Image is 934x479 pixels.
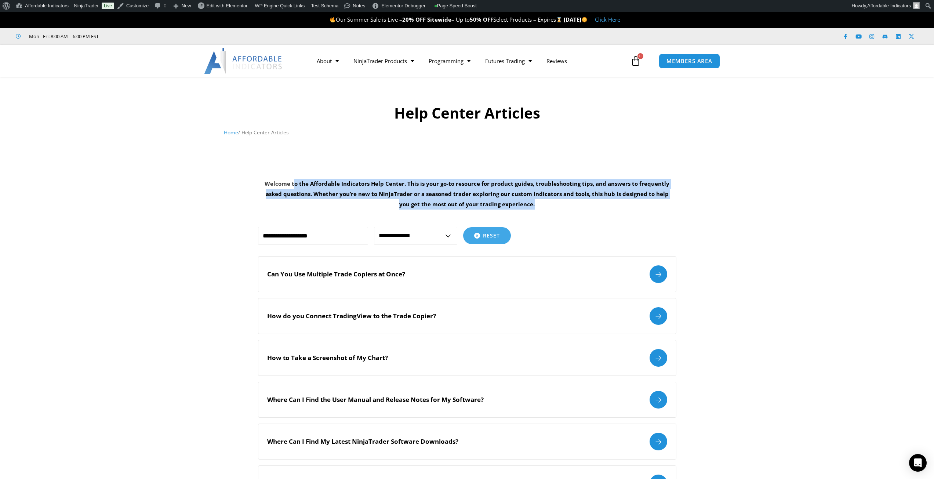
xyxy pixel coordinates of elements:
[564,16,588,23] strong: [DATE]
[258,382,676,418] a: Where Can I Find the User Manual and Release Notes for My Software?
[421,52,478,69] a: Programming
[556,17,562,22] img: ⌛
[582,17,587,22] img: 🌞
[265,180,669,208] strong: Welcome to the Affordable Indicators Help Center. This is your go-to resource for product guides,...
[659,54,720,69] a: MEMBERS AREA
[909,454,927,472] div: Open Intercom Messenger
[470,16,493,23] strong: 50% OFF
[478,52,539,69] a: Futures Trading
[267,438,458,446] h2: Where Can I Find My Latest NinjaTrader Software Downloads?
[109,33,219,40] iframe: Customer reviews powered by Trustpilot
[267,312,436,320] h2: How do you Connect TradingView to the Trade Copier?
[309,52,629,69] nav: Menu
[267,354,388,362] h2: How to Take a Screenshot of My Chart?
[258,256,676,292] a: Can You Use Multiple Trade Copiers at Once?
[267,270,405,278] h2: Can You Use Multiple Trade Copiers at Once?
[102,3,114,9] a: Live
[402,16,426,23] strong: 20% OFF
[346,52,421,69] a: NinjaTrader Products
[330,16,564,23] span: Our Summer Sale is Live – – Up to Select Products – Expires
[204,48,283,74] img: LogoAI | Affordable Indicators – NinjaTrader
[309,52,346,69] a: About
[330,17,335,22] img: 🔥
[258,298,676,334] a: How do you Connect TradingView to the Trade Copier?
[483,233,500,238] span: Reset
[539,52,574,69] a: Reviews
[207,3,248,8] span: Edit with Elementor
[427,16,451,23] strong: Sitewide
[258,424,676,460] a: Where Can I Find My Latest NinjaTrader Software Downloads?
[867,3,911,8] span: Affordable Indicators
[267,396,484,404] h2: Where Can I Find the User Manual and Release Notes for My Software?
[224,129,238,136] a: Home
[224,103,710,123] h1: Help Center Articles
[27,32,99,41] span: Mon - Fri: 8:00 AM – 6:00 PM EST
[463,227,511,244] button: Reset
[619,50,652,72] a: 0
[258,340,676,376] a: How to Take a Screenshot of My Chart?
[666,58,712,64] span: MEMBERS AREA
[224,128,710,137] nav: Breadcrumb
[595,16,620,23] a: Click Here
[637,53,643,59] span: 0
